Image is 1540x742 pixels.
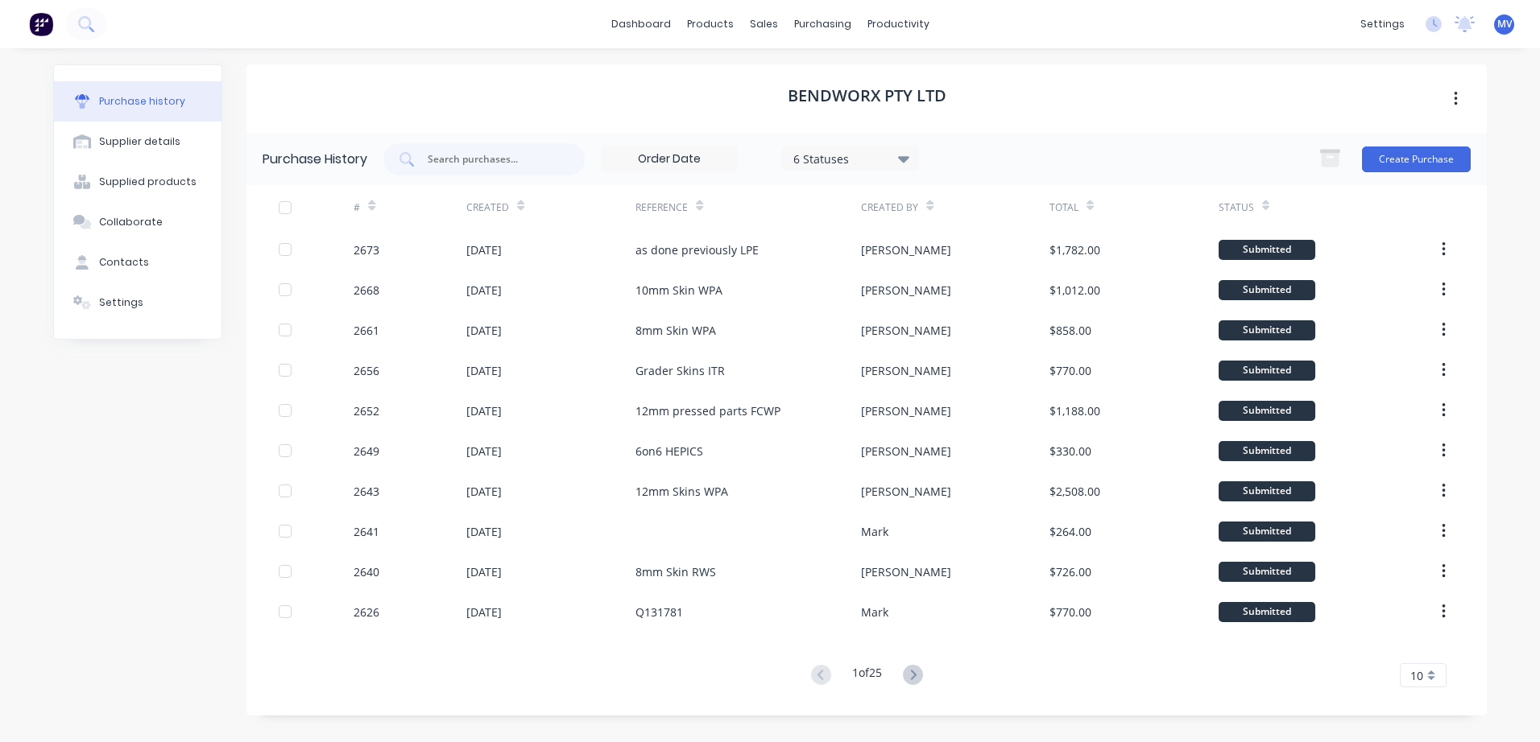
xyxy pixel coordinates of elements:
[354,282,379,299] div: 2668
[1352,12,1413,36] div: settings
[466,443,502,460] div: [DATE]
[635,282,722,299] div: 10mm Skin WPA
[426,151,560,167] input: Search purchases...
[602,147,737,171] input: Order Date
[1049,241,1100,258] div: $1,782.00
[635,402,780,419] div: 12mm pressed parts FCWP
[54,242,221,282] button: Contacts
[466,200,509,215] div: Created
[861,200,918,215] div: Created By
[635,322,716,339] div: 8mm Skin WPA
[466,402,502,419] div: [DATE]
[861,241,951,258] div: [PERSON_NAME]
[1219,320,1315,340] div: Submitted
[786,12,859,36] div: purchasing
[635,563,716,580] div: 8mm Skin RWS
[1219,521,1315,542] div: Submitted
[1219,562,1315,582] div: Submitted
[1049,523,1091,540] div: $264.00
[354,563,379,580] div: 2640
[466,322,502,339] div: [DATE]
[99,215,163,229] div: Collaborate
[99,94,185,109] div: Purchase history
[1219,441,1315,461] div: Submitted
[354,362,379,379] div: 2656
[861,563,951,580] div: [PERSON_NAME]
[1049,604,1091,620] div: $770.00
[354,523,379,540] div: 2641
[635,200,688,215] div: Reference
[354,604,379,620] div: 2626
[1497,17,1512,31] span: MV
[99,255,149,270] div: Contacts
[99,175,197,189] div: Supplied products
[99,295,143,310] div: Settings
[354,241,379,258] div: 2673
[466,362,502,379] div: [DATE]
[466,604,502,620] div: [DATE]
[1362,146,1471,172] button: Create Purchase
[466,282,502,299] div: [DATE]
[861,604,888,620] div: Mark
[54,81,221,122] button: Purchase history
[1049,200,1078,215] div: Total
[54,202,221,242] button: Collaborate
[466,523,502,540] div: [DATE]
[354,402,379,419] div: 2652
[354,322,379,339] div: 2661
[679,12,742,36] div: products
[54,282,221,323] button: Settings
[29,12,53,36] img: Factory
[99,134,180,149] div: Supplier details
[354,443,379,460] div: 2649
[859,12,938,36] div: productivity
[54,122,221,162] button: Supplier details
[861,483,951,500] div: [PERSON_NAME]
[354,200,360,215] div: #
[1049,322,1091,339] div: $858.00
[1219,240,1315,260] div: Submitted
[1049,362,1091,379] div: $770.00
[1219,481,1315,501] div: Submitted
[1219,361,1315,381] div: Submitted
[635,241,759,258] div: as done previously LPE
[861,282,951,299] div: [PERSON_NAME]
[354,483,379,500] div: 2643
[793,150,909,167] div: 6 Statuses
[742,12,786,36] div: sales
[1049,443,1091,460] div: $330.00
[1049,402,1100,419] div: $1,188.00
[263,150,367,169] div: Purchase History
[1219,200,1254,215] div: Status
[861,523,888,540] div: Mark
[861,322,951,339] div: [PERSON_NAME]
[1049,563,1091,580] div: $726.00
[1410,667,1423,684] span: 10
[852,664,882,687] div: 1 of 25
[466,563,502,580] div: [DATE]
[788,86,946,105] h1: Bendworx Pty Ltd
[635,362,725,379] div: Grader Skins ITR
[635,443,703,460] div: 6on6 HEPICS
[466,483,502,500] div: [DATE]
[861,402,951,419] div: [PERSON_NAME]
[1219,280,1315,300] div: Submitted
[861,362,951,379] div: [PERSON_NAME]
[1219,401,1315,421] div: Submitted
[1219,602,1315,622] div: Submitted
[861,443,951,460] div: [PERSON_NAME]
[1049,282,1100,299] div: $1,012.00
[603,12,679,36] a: dashboard
[466,241,502,258] div: [DATE]
[54,162,221,202] button: Supplied products
[1049,483,1100,500] div: $2,508.00
[635,483,728,500] div: 12mm Skins WPA
[635,604,683,620] div: Q131781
